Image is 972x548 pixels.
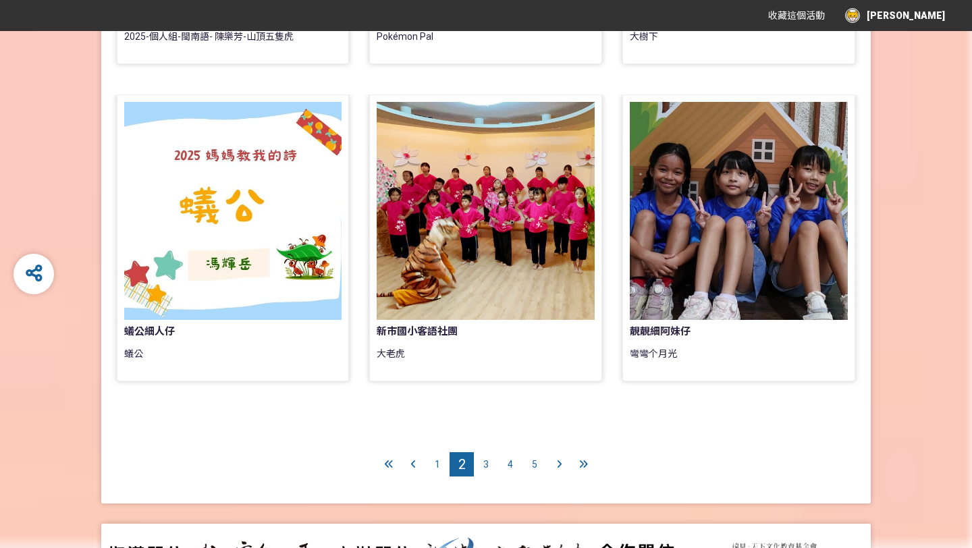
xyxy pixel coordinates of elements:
div: 新市國小客語社團 [377,324,551,339]
div: 靚靚細阿妹仔 [630,324,804,339]
a: 蟻公細人仔蟻公 [117,94,350,381]
a: 靚靚細阿妹仔彎彎个月光 [622,94,855,381]
div: Pokémon Pal [377,30,595,57]
div: 蟻公細人仔 [124,324,298,339]
span: 1 [435,459,440,470]
div: 彎彎个月光 [630,347,848,374]
a: 新市國小客語社團大老虎 [369,94,602,381]
span: 2 [458,456,466,472]
div: 2025-個人組-閩南語- 陳樂芳-山頂五隻虎 [124,30,342,57]
div: 大老虎 [377,347,595,374]
span: 5 [532,459,537,470]
span: 收藏這個活動 [768,10,825,21]
span: 4 [508,459,513,470]
div: 蟻公 [124,347,342,374]
div: 大樹下 [630,30,848,57]
span: 3 [483,459,489,470]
